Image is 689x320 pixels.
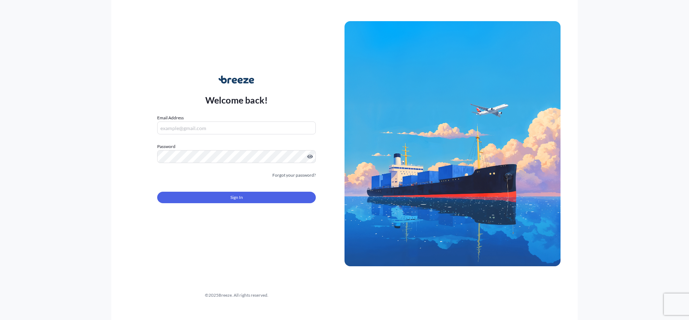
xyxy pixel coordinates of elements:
[272,172,316,179] a: Forgot your password?
[157,143,316,150] label: Password
[157,121,316,134] input: example@gmail.com
[230,194,243,201] span: Sign In
[344,21,561,266] img: Ship illustration
[307,154,313,159] button: Show password
[157,114,184,121] label: Email Address
[205,94,268,106] p: Welcome back!
[128,292,344,299] div: © 2025 Breeze. All rights reserved.
[157,192,316,203] button: Sign In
